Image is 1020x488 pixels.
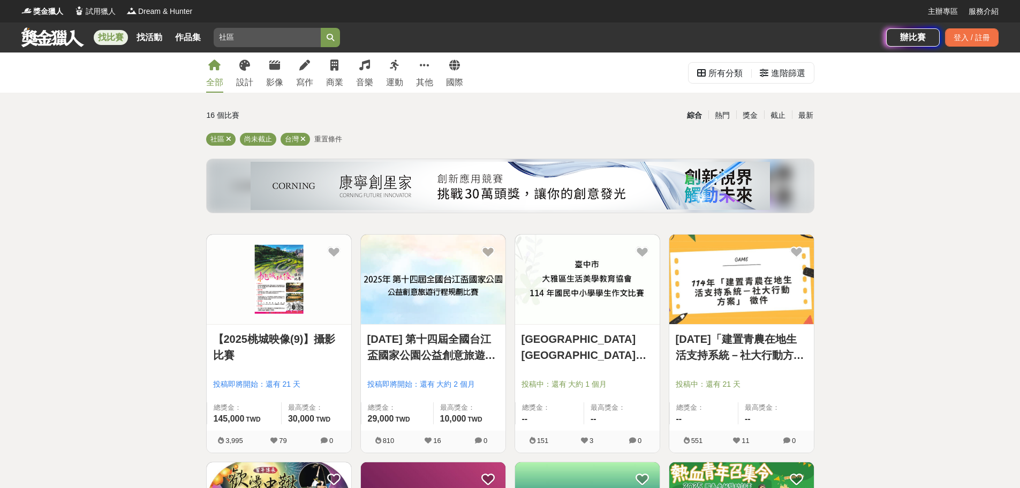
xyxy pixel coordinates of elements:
span: TWD [467,416,482,423]
div: 獎金 [736,106,764,125]
span: 投稿即將開始：還有 21 天 [213,379,345,390]
a: Logo獎金獵人 [21,6,63,17]
span: -- [522,414,528,423]
span: 重置條件 [314,135,342,143]
span: 151 [537,437,549,445]
a: 辦比賽 [886,28,940,47]
span: 最高獎金： [440,402,499,413]
span: 3 [590,437,593,445]
img: Logo [126,5,137,16]
a: [GEOGRAPHIC_DATA][GEOGRAPHIC_DATA]生活美學教育協會 [DATE]國民中小學學生作文比賽 [522,331,653,363]
span: 0 [483,437,487,445]
span: 尚未截止 [244,135,272,143]
span: -- [676,414,682,423]
div: 熱門 [708,106,736,125]
div: 進階篩選 [771,63,805,84]
span: 最高獎金： [288,402,345,413]
span: 551 [691,437,703,445]
span: 3,995 [225,437,243,445]
div: 全部 [206,76,223,89]
div: 16 個比賽 [207,106,409,125]
span: 79 [279,437,286,445]
img: Cover Image [669,235,814,324]
div: 影像 [266,76,283,89]
img: Cover Image [207,235,351,324]
a: 設計 [236,52,253,93]
a: 寫作 [296,52,313,93]
span: 29,000 [368,414,394,423]
span: 145,000 [214,414,245,423]
span: 總獎金： [676,402,732,413]
img: Logo [21,5,32,16]
a: 作品集 [171,30,205,45]
span: 投稿即將開始：還有 大約 2 個月 [367,379,499,390]
input: 2025 反詐視界—全國影片競賽 [214,28,321,47]
div: 音樂 [356,76,373,89]
div: 登入 / 註冊 [945,28,999,47]
a: 音樂 [356,52,373,93]
span: 投稿中：還有 21 天 [676,379,807,390]
span: 最高獎金： [591,402,653,413]
span: 11 [742,437,749,445]
img: Cover Image [515,235,660,324]
img: Logo [74,5,85,16]
a: Logo試用獵人 [74,6,116,17]
a: LogoDream & Hunter [126,6,192,17]
span: 台灣 [285,135,299,143]
div: 截止 [764,106,792,125]
a: 找活動 [132,30,167,45]
a: 找比賽 [94,30,128,45]
span: 試用獵人 [86,6,116,17]
span: 社區 [210,135,224,143]
a: 【2025桃城映像(9)】攝影比賽 [213,331,345,363]
img: Cover Image [361,235,505,324]
span: 0 [329,437,333,445]
a: 運動 [386,52,403,93]
span: TWD [316,416,330,423]
span: 0 [638,437,641,445]
span: 30,000 [288,414,314,423]
span: 16 [433,437,441,445]
div: 設計 [236,76,253,89]
img: 450e0687-a965-40c0-abf0-84084e733638.png [251,162,770,210]
div: 其他 [416,76,433,89]
div: 運動 [386,76,403,89]
span: -- [745,414,751,423]
span: 總獎金： [214,402,275,413]
div: 寫作 [296,76,313,89]
a: [DATE] 第十四屆全國台江盃國家公園公益創意旅遊行程規劃比賽 [367,331,499,363]
span: 總獎金： [368,402,427,413]
span: Dream & Hunter [138,6,192,17]
div: 商業 [326,76,343,89]
span: TWD [246,416,260,423]
a: 國際 [446,52,463,93]
span: -- [591,414,596,423]
span: 10,000 [440,414,466,423]
a: 主辦專區 [928,6,958,17]
span: 獎金獵人 [33,6,63,17]
a: 其他 [416,52,433,93]
div: 國際 [446,76,463,89]
span: 投稿中：還有 大約 1 個月 [522,379,653,390]
a: 影像 [266,52,283,93]
div: 所有分類 [708,63,743,84]
a: 服務介紹 [969,6,999,17]
a: 全部 [206,52,223,93]
span: 總獎金： [522,402,578,413]
span: 最高獎金： [745,402,807,413]
a: [DATE]「建置青農在地生活支持系統－社大行動方案」 徵件 [676,331,807,363]
span: 0 [792,437,796,445]
div: 綜合 [681,106,708,125]
span: 810 [383,437,395,445]
div: 最新 [792,106,820,125]
span: TWD [395,416,410,423]
a: 商業 [326,52,343,93]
